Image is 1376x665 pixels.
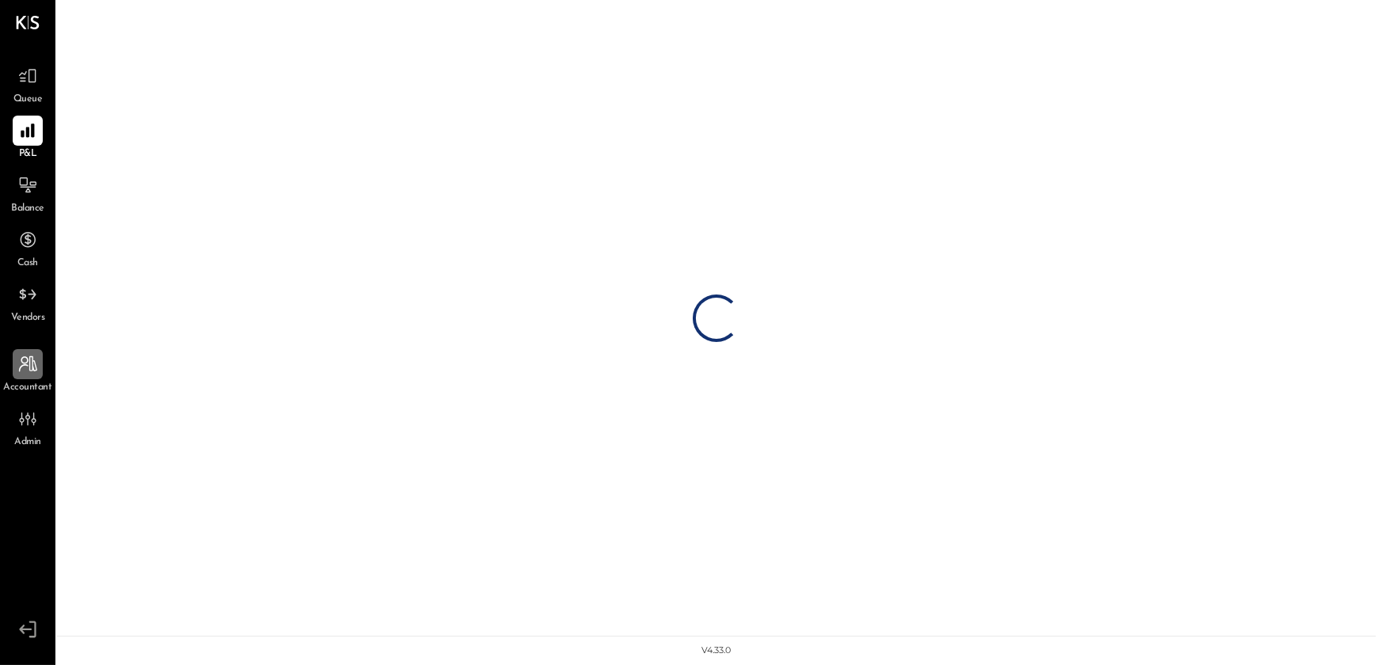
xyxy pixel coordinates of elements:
[1,279,55,325] a: Vendors
[1,61,55,107] a: Queue
[11,311,45,325] span: Vendors
[17,256,38,271] span: Cash
[14,435,41,450] span: Admin
[11,202,44,216] span: Balance
[1,349,55,395] a: Accountant
[1,225,55,271] a: Cash
[1,170,55,216] a: Balance
[1,116,55,161] a: P&L
[1,404,55,450] a: Admin
[13,93,43,107] span: Queue
[4,381,52,395] span: Accountant
[702,644,732,657] div: v 4.33.0
[19,147,37,161] span: P&L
